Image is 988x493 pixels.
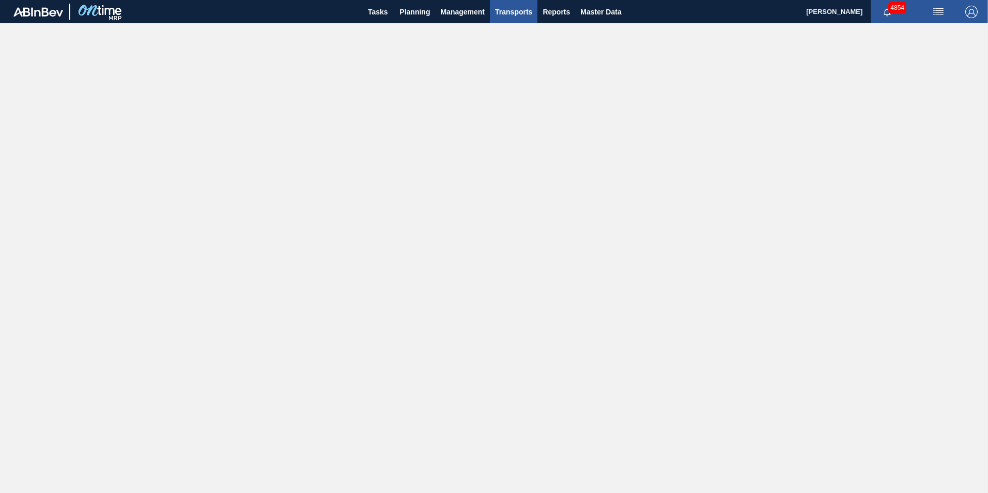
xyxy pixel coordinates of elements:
span: Reports [543,6,570,18]
button: Notifications [871,5,904,19]
span: 4854 [888,2,906,13]
span: Transports [495,6,532,18]
span: Management [440,6,485,18]
img: Logout [965,6,978,18]
img: userActions [932,6,945,18]
span: Tasks [366,6,389,18]
img: TNhmsLtSVTkK8tSr43FrP2fwEKptu5GPRR3wAAAABJRU5ErkJggg== [13,7,63,17]
span: Master Data [580,6,621,18]
span: Planning [399,6,430,18]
